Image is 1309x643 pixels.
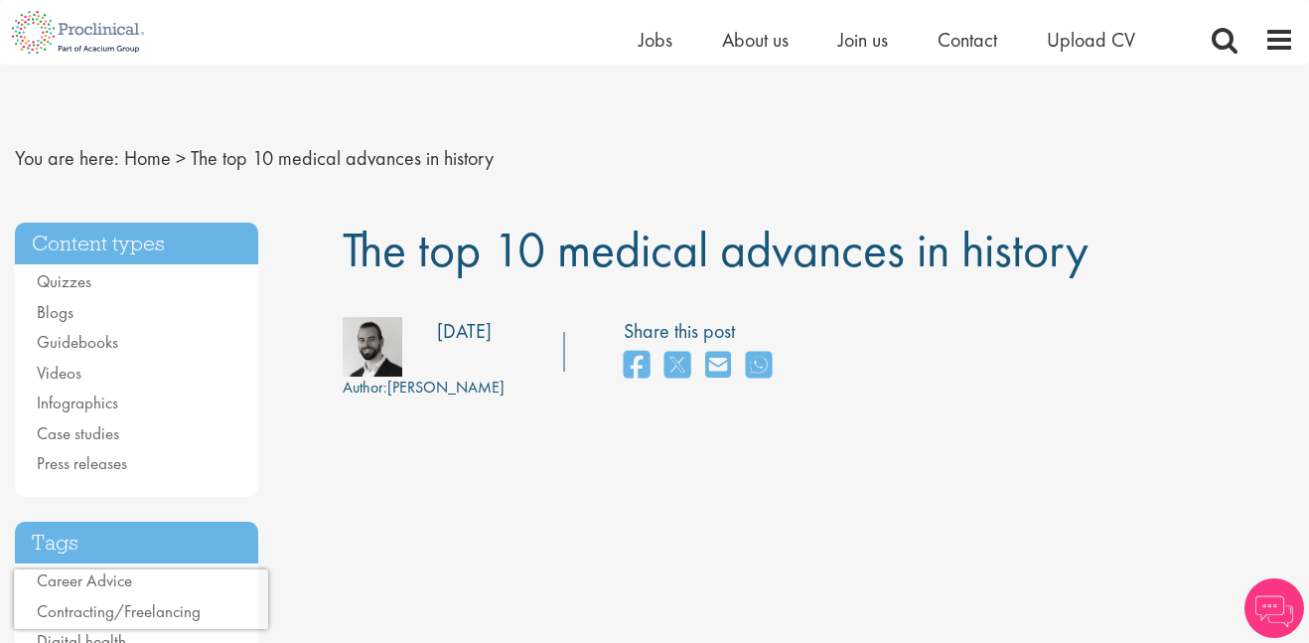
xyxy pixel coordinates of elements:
[37,331,118,353] a: Guidebooks
[343,218,1089,281] span: The top 10 medical advances in history
[176,145,186,171] span: >
[1244,578,1304,638] img: Chatbot
[15,522,258,564] h3: Tags
[705,345,731,388] a: share on email
[343,377,387,398] span: Author:
[191,145,494,171] span: The top 10 medical advances in history
[746,345,772,388] a: share on whats app
[343,377,505,400] div: [PERSON_NAME]
[838,27,888,53] a: Join us
[15,145,119,171] span: You are here:
[37,270,91,292] a: Quizzes
[124,145,171,171] a: breadcrumb link
[722,27,789,53] a: About us
[664,345,690,388] a: share on twitter
[37,301,73,323] a: Blogs
[343,317,402,377] img: 76d2c18e-6ce3-4617-eefd-08d5a473185b
[437,317,492,346] div: [DATE]
[624,345,650,388] a: share on facebook
[639,27,672,53] a: Jobs
[37,362,81,384] a: Videos
[938,27,997,53] a: Contact
[624,317,782,346] label: Share this post
[37,452,127,474] a: Press releases
[15,223,258,265] h3: Content types
[1047,27,1135,53] a: Upload CV
[14,569,268,629] iframe: reCAPTCHA
[37,422,119,444] a: Case studies
[37,392,118,413] a: Infographics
